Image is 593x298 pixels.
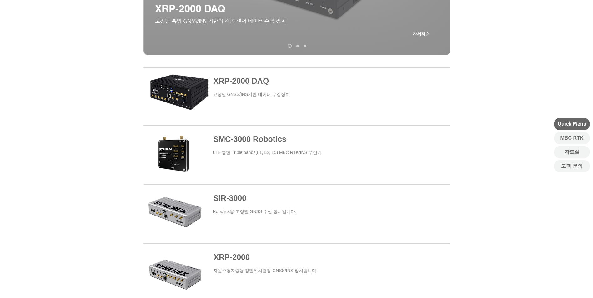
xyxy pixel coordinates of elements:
[214,253,237,261] span: XRP-2
[285,44,308,48] nav: 슬라이드
[296,45,299,47] a: XRP-2000
[155,18,286,24] span: ​고정밀 측위 GNSS/INS 기반의 각종 센서 데이터 수집 장치
[214,253,250,261] a: XRP-2000
[214,194,247,202] a: SIR-3000
[288,44,292,48] a: XRP-2000 DAQ
[213,268,318,273] a: 자율주행자량용 정밀위치결정 GNSS/INS 장치입니다.
[213,209,297,214] a: Robotics용 고정밀 GNSS 수신 장치입니다.
[214,135,286,143] a: SMC-3000 Robotics
[237,253,250,261] span: 000
[413,31,429,36] span: 자세히 >
[155,2,225,14] span: XRP-2000 DAQ
[304,45,306,47] a: MGI-2000
[213,150,322,155] a: LTE 통합 Triple bands(L1, L2, L5) MBC RTK/INS 수신기
[477,101,593,298] iframe: Wix Chat
[409,27,434,40] a: 자세히 >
